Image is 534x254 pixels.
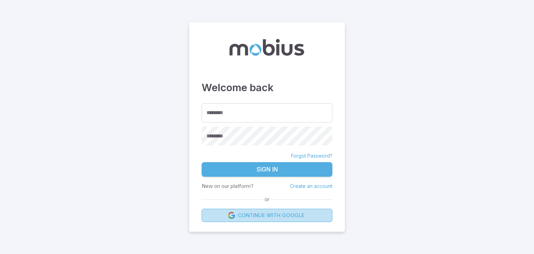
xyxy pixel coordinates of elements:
span: or [263,196,271,203]
h3: Welcome back [202,80,332,95]
p: New on our platform? [202,182,253,190]
a: Continue with Google [202,209,332,222]
a: Forgot Password? [291,152,332,159]
button: Sign In [202,162,332,177]
a: Create an account [290,183,332,189]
